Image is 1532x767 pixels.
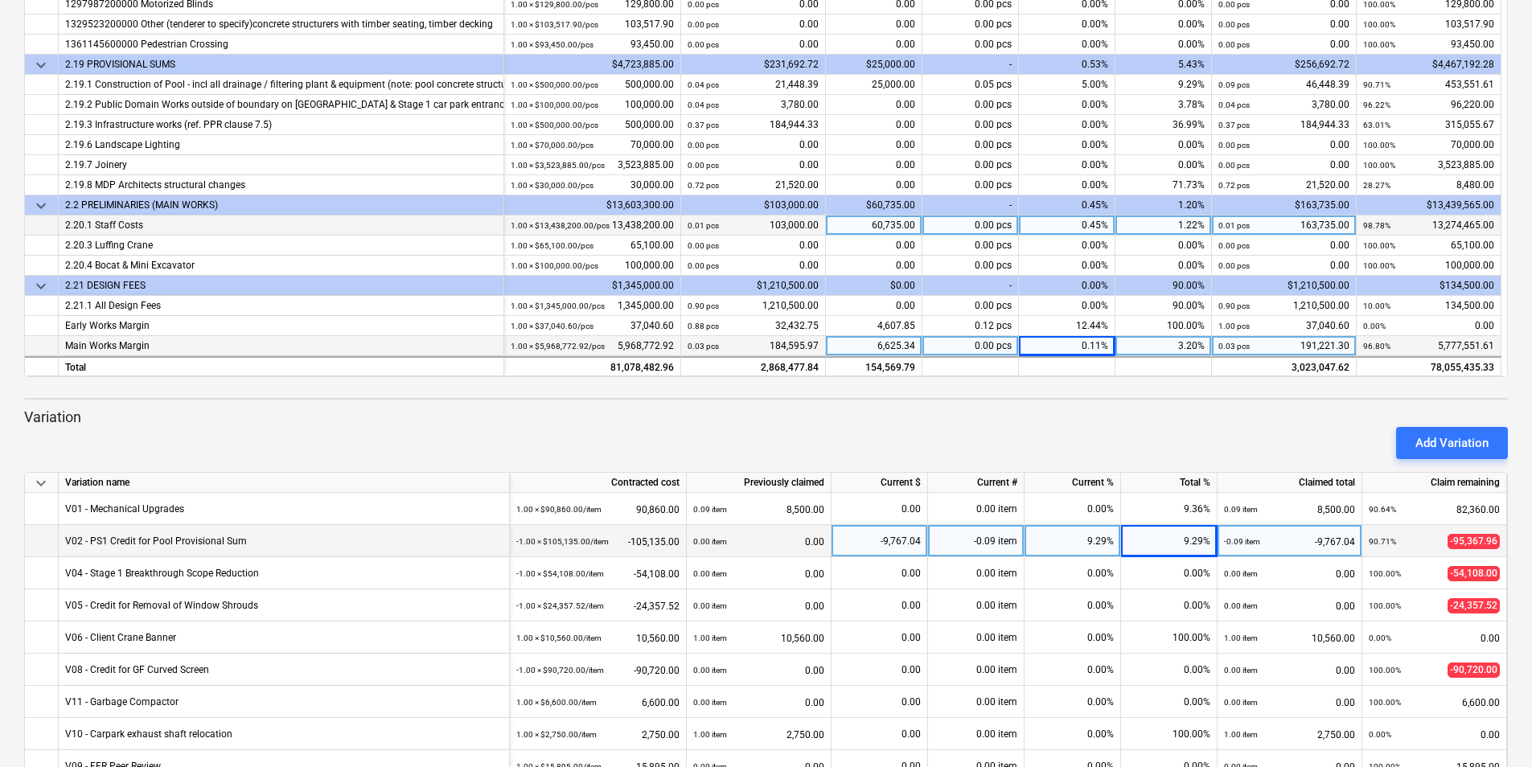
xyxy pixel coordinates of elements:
small: 1.00 × $65,100.00 / pcs [511,241,593,250]
div: 65,100.00 [1363,236,1494,256]
div: 1,345,000.00 [511,296,674,316]
div: 0.00% [1025,621,1121,654]
div: 453,551.61 [1363,75,1494,95]
div: 0.00 [1218,155,1349,175]
div: 8,480.00 [1363,175,1494,195]
div: Current $ [832,473,928,493]
div: $163,735.00 [1212,195,1357,215]
span: -95,367.96 [1448,534,1500,549]
div: 5,968,772.92 [511,336,674,356]
small: 0.00 item [693,537,727,546]
div: 37,040.60 [1218,316,1349,336]
div: 0.00 [838,493,921,525]
div: 82,360.00 [1369,493,1500,526]
small: 90.64% [1369,505,1396,514]
div: 78,055,435.33 [1363,358,1494,378]
div: $0.00 [826,276,922,296]
div: 0.00 pcs [922,115,1019,135]
div: 0.00% [1115,14,1212,35]
small: 1.00 pcs [1218,322,1250,330]
div: 0.00% [1115,256,1212,276]
small: 0.00 pcs [1218,241,1250,250]
span: keyboard_arrow_down [31,277,51,296]
div: 2,868,477.84 [688,358,819,378]
div: 0.00 pcs [922,296,1019,316]
div: 0.00 [1224,557,1355,590]
div: 0.00 item [928,654,1025,686]
div: 0.00% [1019,14,1115,35]
span: keyboard_arrow_down [31,474,51,493]
small: 1.00 × $3,523,885.00 / pcs [511,161,605,170]
div: 0.00% [1019,115,1115,135]
div: 0.00 [1218,256,1349,276]
div: Total [59,356,504,376]
div: 2.19 PROVISIONAL SUMS [65,55,497,75]
div: 9.29% [1025,525,1121,557]
div: V02 - PS1 Credit for Pool Provisional Sum [65,525,247,556]
div: 21,448.39 [688,75,819,95]
div: 46,448.39 [1218,75,1349,95]
div: 81,078,482.96 [511,358,674,378]
div: 0.00 [688,135,819,155]
div: 71.73% [1115,175,1212,195]
div: Early Works Margin [65,316,497,336]
div: 0.00 [688,236,819,256]
small: 0.01 pcs [688,221,719,230]
div: - [922,195,1019,215]
div: 3.20% [1115,336,1212,356]
small: 1.00 × $37,040.60 / pcs [511,322,593,330]
div: 0.53% [1019,55,1115,75]
div: 0.00% [1019,276,1115,296]
div: -9,767.04 [1224,525,1355,558]
div: 315,055.67 [1363,115,1494,135]
p: Variation [24,408,1508,427]
div: 0.00% [1019,155,1115,175]
div: 8,500.00 [1224,493,1355,526]
div: 0.00 [693,525,824,558]
div: -9,767.04 [838,525,921,557]
div: - [922,55,1019,75]
div: 32,432.75 [688,316,819,336]
small: 98.78% [1363,221,1390,230]
div: Total % [1121,473,1218,493]
small: -1.00 × $105,135.00 / item [516,537,609,546]
div: 0.00 item [928,621,1025,654]
div: 3,523,885.00 [1363,155,1494,175]
small: 0.72 pcs [688,181,719,190]
div: 2.20.3 Luffing Crane [65,236,497,256]
div: 8,500.00 [693,493,824,526]
small: 0.09 item [693,505,727,514]
div: 3,780.00 [1218,95,1349,115]
small: 0.00 pcs [688,40,719,49]
div: 65,100.00 [511,236,674,256]
div: 0.00 [826,115,922,135]
div: V04 - Stage 1 Breakthrough Scope Reduction [65,557,259,589]
div: $134,500.00 [1357,276,1501,296]
div: - [922,276,1019,296]
div: 36.99% [1115,115,1212,135]
small: 1.00 × $5,968,772.92 / pcs [511,342,605,351]
div: $25,000.00 [826,55,922,75]
small: 100.00% [1363,261,1395,270]
div: 100,000.00 [511,95,674,115]
div: 93,450.00 [1363,35,1494,55]
small: 0.37 pcs [1218,121,1250,129]
div: 100,000.00 [511,256,674,276]
div: 0.00% [1019,35,1115,55]
div: -24,357.52 [516,589,680,622]
small: 28.27% [1363,181,1390,190]
div: 103,517.90 [1363,14,1494,35]
div: 3,023,047.62 [1212,356,1357,376]
small: 100.00% [1363,40,1395,49]
div: $4,467,192.28 [1357,55,1501,75]
div: 0.00 [688,14,819,35]
div: 4,607.85 [826,316,922,336]
div: 0.00 pcs [922,336,1019,356]
div: 13,438,200.00 [511,215,674,236]
div: 25,000.00 [826,75,922,95]
div: 9.29% [1115,75,1212,95]
div: 3,780.00 [688,95,819,115]
div: 0.00% [1019,95,1115,115]
div: 0.00 item [928,718,1025,750]
div: 0.00% [1025,654,1121,686]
